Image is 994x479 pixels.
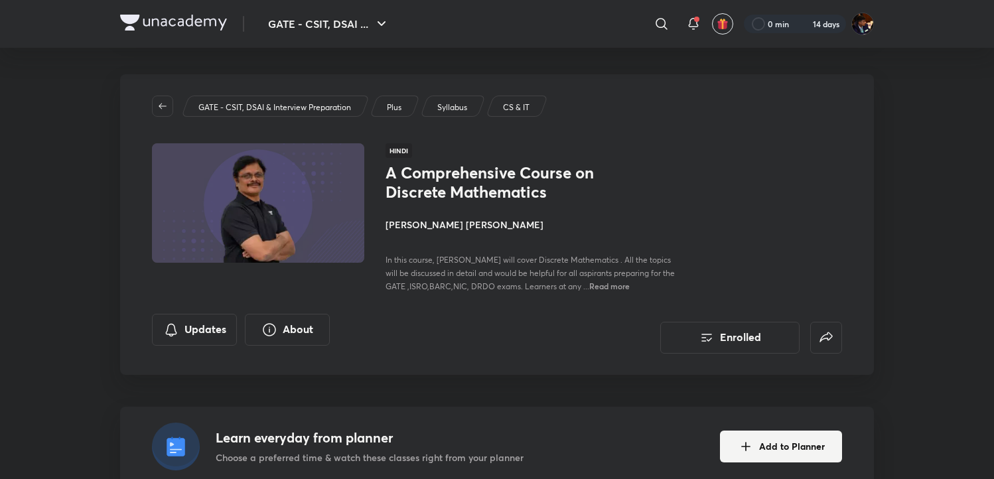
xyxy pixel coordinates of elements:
[720,431,842,462] button: Add to Planner
[120,15,227,31] img: Company Logo
[386,143,412,158] span: Hindi
[810,322,842,354] button: false
[797,17,810,31] img: streak
[387,102,401,113] p: Plus
[198,102,351,113] p: GATE - CSIT, DSAI & Interview Preparation
[150,142,366,264] img: Thumbnail
[503,102,530,113] p: CS & IT
[717,18,729,30] img: avatar
[260,11,397,37] button: GATE - CSIT, DSAI ...
[385,102,404,113] a: Plus
[216,450,524,464] p: Choose a preferred time & watch these classes right from your planner
[245,314,330,346] button: About
[851,13,874,35] img: Asmeet Gupta
[589,281,630,291] span: Read more
[386,218,683,232] h4: [PERSON_NAME] [PERSON_NAME]
[216,428,524,448] h4: Learn everyday from planner
[386,255,675,291] span: In this course, [PERSON_NAME] will cover Discrete Mathematics . All the topics will be discussed ...
[386,163,603,202] h1: A Comprehensive Course on Discrete Mathematics
[120,15,227,34] a: Company Logo
[152,314,237,346] button: Updates
[437,102,467,113] p: Syllabus
[435,102,470,113] a: Syllabus
[712,13,733,34] button: avatar
[660,322,800,354] button: Enrolled
[501,102,532,113] a: CS & IT
[196,102,354,113] a: GATE - CSIT, DSAI & Interview Preparation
